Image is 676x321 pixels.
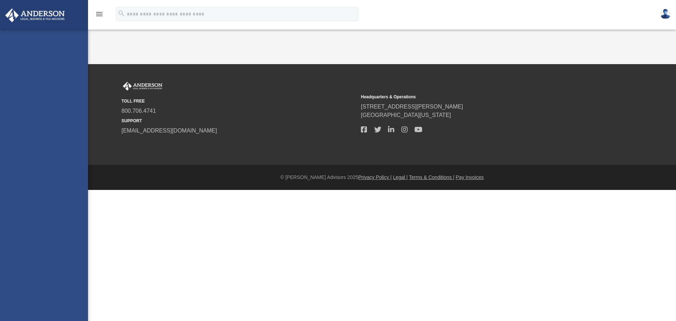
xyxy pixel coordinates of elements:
i: menu [95,10,104,18]
img: Anderson Advisors Platinum Portal [3,8,67,22]
a: menu [95,13,104,18]
i: search [118,10,125,17]
a: 800.706.4741 [121,108,156,114]
img: Anderson Advisors Platinum Portal [121,82,164,91]
a: [EMAIL_ADDRESS][DOMAIN_NAME] [121,128,217,134]
a: [STREET_ADDRESS][PERSON_NAME] [361,104,463,110]
a: Legal | [393,174,408,180]
small: Headquarters & Operations [361,94,595,100]
a: Privacy Policy | [358,174,392,180]
a: [GEOGRAPHIC_DATA][US_STATE] [361,112,451,118]
img: User Pic [660,9,671,19]
a: Pay Invoices [456,174,483,180]
a: Terms & Conditions | [409,174,455,180]
div: © [PERSON_NAME] Advisors 2025 [88,174,676,181]
small: SUPPORT [121,118,356,124]
small: TOLL FREE [121,98,356,104]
